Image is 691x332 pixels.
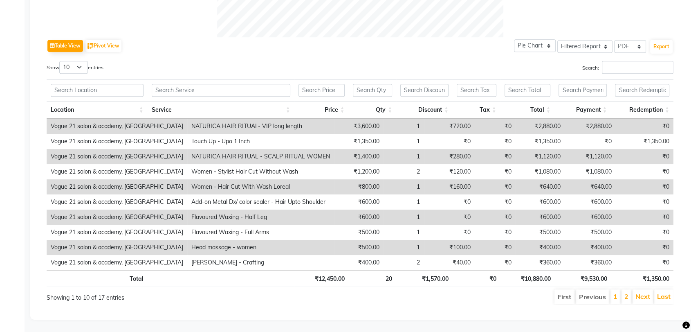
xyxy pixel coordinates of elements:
[47,194,187,210] td: Vogue 21 salon & academy, [GEOGRAPHIC_DATA]
[650,40,673,54] button: Export
[516,149,565,164] td: ₹1,120.00
[47,270,148,286] th: Total
[87,43,94,49] img: pivot.png
[616,119,673,134] td: ₹0
[613,292,617,300] a: 1
[516,225,565,240] td: ₹500.00
[424,119,475,134] td: ₹720.00
[602,61,673,74] input: Search:
[187,194,334,210] td: Add-on Metal Dx/ color sealer - Hair Upto Shoulder
[516,210,565,225] td: ₹600.00
[383,210,424,225] td: 1
[334,134,383,149] td: ₹1,350.00
[500,101,555,119] th: Total: activate to sort column ascending
[516,194,565,210] td: ₹600.00
[475,194,516,210] td: ₹0
[616,164,673,179] td: ₹0
[383,255,424,270] td: 2
[582,61,673,74] label: Search:
[298,84,345,97] input: Search Price
[616,134,673,149] td: ₹1,350.00
[616,255,673,270] td: ₹0
[611,270,673,286] th: ₹1,350.00
[565,225,616,240] td: ₹500.00
[383,179,424,194] td: 1
[565,179,616,194] td: ₹640.00
[475,179,516,194] td: ₹0
[383,164,424,179] td: 2
[47,134,187,149] td: Vogue 21 salon & academy, [GEOGRAPHIC_DATA]
[424,194,475,210] td: ₹0
[47,255,187,270] td: Vogue 21 salon & academy, [GEOGRAPHIC_DATA]
[475,134,516,149] td: ₹0
[424,134,475,149] td: ₹0
[559,84,607,97] input: Search Payment
[294,101,349,119] th: Price: activate to sort column ascending
[187,119,334,134] td: NATURICA HAIR RITUAL- VIP long length
[353,84,393,97] input: Search Qty
[187,149,334,164] td: NATURICA HAIR RITUAL - SCALP RITUAL WOMEN
[334,194,383,210] td: ₹600.00
[616,194,673,210] td: ₹0
[453,101,500,119] th: Tax: activate to sort column ascending
[516,134,565,149] td: ₹1,350.00
[187,210,334,225] td: Flavoured Waxing - Half Leg
[565,164,616,179] td: ₹1,080.00
[383,225,424,240] td: 1
[565,149,616,164] td: ₹1,120.00
[616,210,673,225] td: ₹0
[187,179,334,194] td: Women - Hair Cut With Wash Loreal
[505,84,551,97] input: Search Total
[334,149,383,164] td: ₹1,400.00
[47,40,83,52] button: Table View
[400,84,449,97] input: Search Discount
[516,164,565,179] td: ₹1,080.00
[334,119,383,134] td: ₹3,600.00
[565,134,616,149] td: ₹0
[475,149,516,164] td: ₹0
[475,119,516,134] td: ₹0
[334,179,383,194] td: ₹800.00
[334,255,383,270] td: ₹400.00
[565,210,616,225] td: ₹600.00
[565,194,616,210] td: ₹600.00
[47,61,103,74] label: Show entries
[334,225,383,240] td: ₹500.00
[616,179,673,194] td: ₹0
[396,101,453,119] th: Discount: activate to sort column ascending
[349,101,397,119] th: Qty: activate to sort column ascending
[47,289,301,302] div: Showing 1 to 10 of 17 entries
[616,149,673,164] td: ₹0
[47,179,187,194] td: Vogue 21 salon & academy, [GEOGRAPHIC_DATA]
[424,225,475,240] td: ₹0
[383,240,424,255] td: 1
[475,210,516,225] td: ₹0
[383,119,424,134] td: 1
[349,270,397,286] th: 20
[516,179,565,194] td: ₹640.00
[424,255,475,270] td: ₹40.00
[47,240,187,255] td: Vogue 21 salon & academy, [GEOGRAPHIC_DATA]
[554,101,611,119] th: Payment: activate to sort column ascending
[334,240,383,255] td: ₹500.00
[616,240,673,255] td: ₹0
[424,149,475,164] td: ₹280.00
[565,119,616,134] td: ₹2,880.00
[47,164,187,179] td: Vogue 21 salon & academy, [GEOGRAPHIC_DATA]
[516,240,565,255] td: ₹400.00
[383,134,424,149] td: 1
[475,240,516,255] td: ₹0
[624,292,628,300] a: 2
[565,255,616,270] td: ₹360.00
[148,101,294,119] th: Service: activate to sort column ascending
[47,101,148,119] th: Location: activate to sort column ascending
[475,255,516,270] td: ₹0
[334,210,383,225] td: ₹600.00
[457,84,496,97] input: Search Tax
[424,164,475,179] td: ₹120.00
[187,225,334,240] td: Flavoured Waxing - Full Arms
[396,270,453,286] th: ₹1,570.00
[47,225,187,240] td: Vogue 21 salon & academy, [GEOGRAPHIC_DATA]
[616,225,673,240] td: ₹0
[383,149,424,164] td: 1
